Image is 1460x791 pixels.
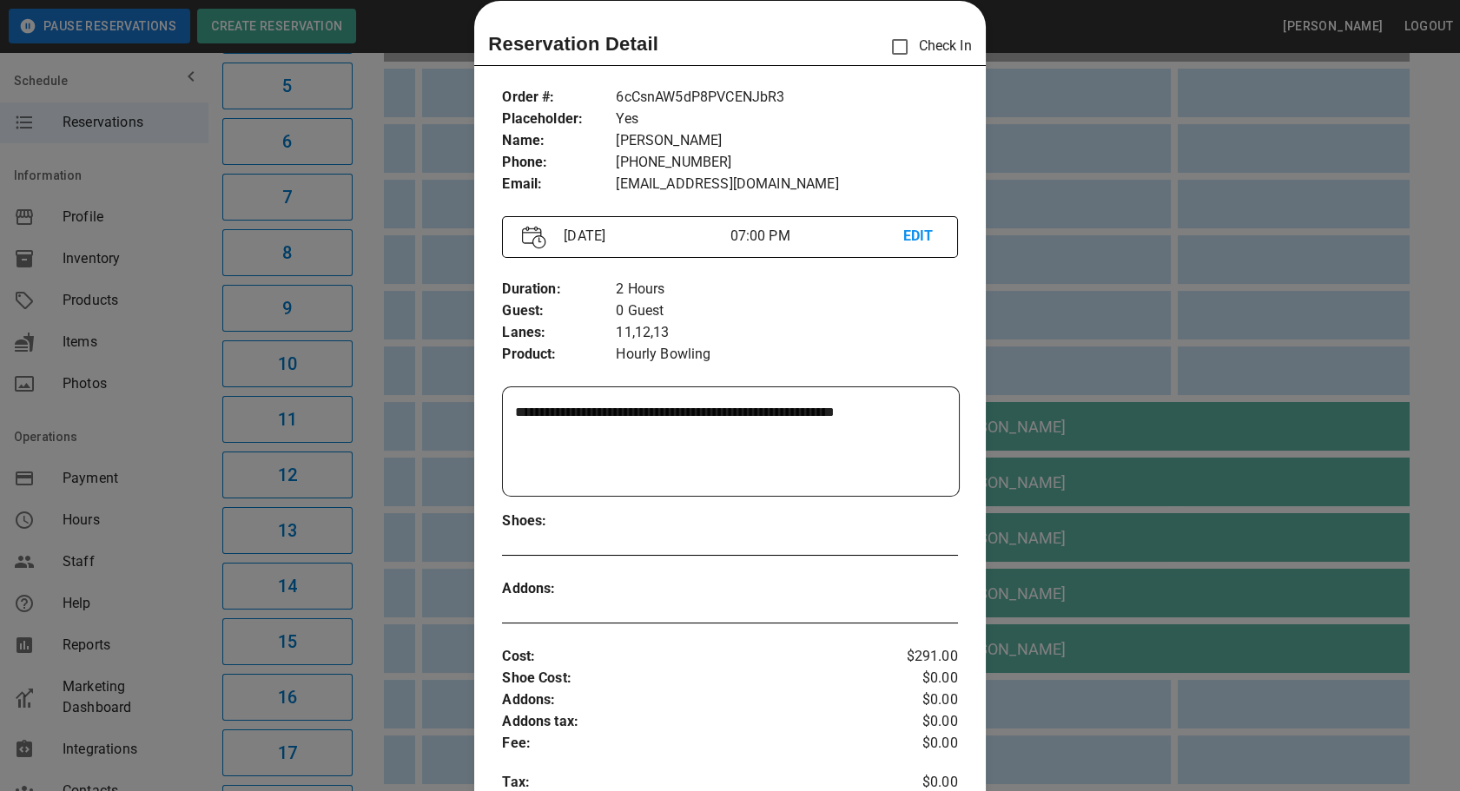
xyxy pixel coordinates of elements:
p: Addons : [502,578,616,600]
p: Yes [616,109,957,130]
p: 11,12,13 [616,322,957,344]
p: Fee : [502,733,882,755]
p: Addons : [502,689,882,711]
p: EDIT [903,226,938,247]
p: Guest : [502,300,616,322]
p: $0.00 [882,689,957,711]
p: Phone : [502,152,616,174]
p: Addons tax : [502,711,882,733]
p: $0.00 [882,733,957,755]
p: $291.00 [882,646,957,668]
p: Shoes : [502,511,616,532]
p: Email : [502,174,616,195]
p: Hourly Bowling [616,344,957,366]
p: Lanes : [502,322,616,344]
p: Reservation Detail [488,30,658,58]
p: 6cCsnAW5dP8PVCENJbR3 [616,87,957,109]
p: 07:00 PM [730,226,902,247]
p: Placeholder : [502,109,616,130]
p: Cost : [502,646,882,668]
p: [PERSON_NAME] [616,130,957,152]
p: Check In [882,29,971,65]
p: Product : [502,344,616,366]
p: [PHONE_NUMBER] [616,152,957,174]
p: [EMAIL_ADDRESS][DOMAIN_NAME] [616,174,957,195]
p: 0 Guest [616,300,957,322]
p: 2 Hours [616,279,957,300]
p: Shoe Cost : [502,668,882,689]
p: $0.00 [882,668,957,689]
img: Vector [522,226,546,249]
p: Duration : [502,279,616,300]
p: Order # : [502,87,616,109]
p: $0.00 [882,711,957,733]
p: Name : [502,130,616,152]
p: [DATE] [557,226,730,247]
